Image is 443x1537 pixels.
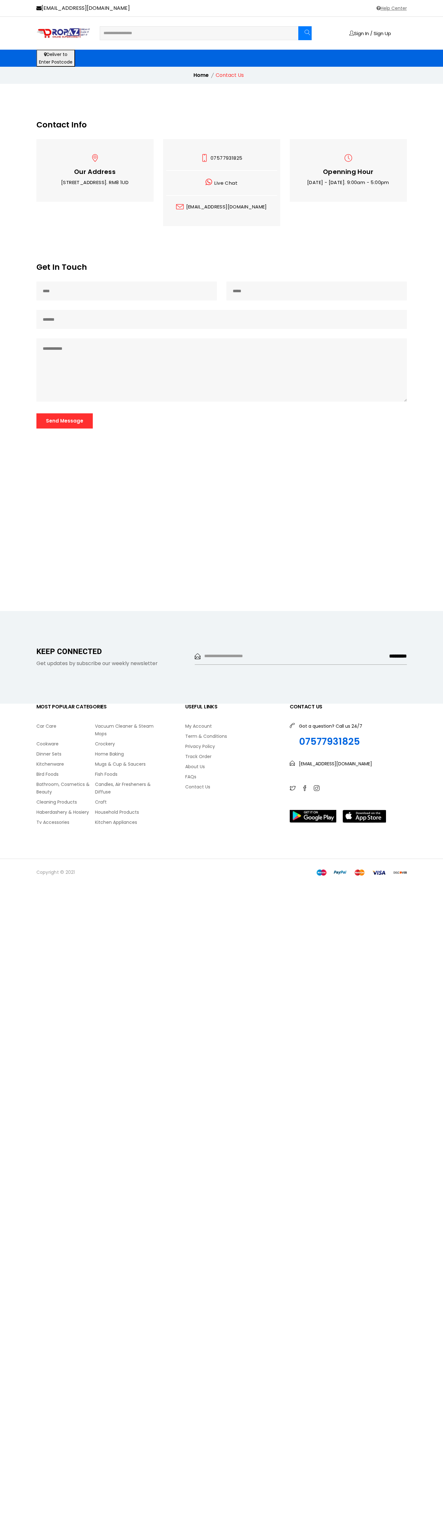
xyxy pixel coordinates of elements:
[36,704,154,710] h3: Most Popular Categories
[36,868,217,876] p: Copyright © 2021
[95,740,154,748] a: Crockery
[36,750,95,758] a: Dinner Sets
[36,770,95,778] a: Bird Foods
[290,810,336,823] img: play-store
[343,810,386,823] img: app-store
[36,262,407,272] h3: Get In Touch
[349,31,391,36] a: Sign In / Sign Up
[293,179,404,186] p: [DATE] - [DATE]. 9:00am - 5:00pm
[36,4,130,12] a: [EMAIL_ADDRESS][DOMAIN_NAME]
[36,760,95,768] a: Kitchenware
[299,760,372,768] p: [EMAIL_ADDRESS][DOMAIN_NAME]
[185,732,280,740] a: Term & Conditions
[36,413,93,429] button: Send Message
[95,818,154,826] a: Kitchen Appliances
[185,773,280,781] a: FAQs
[95,722,154,738] a: Vacuum Cleaner & Steam Mops
[376,4,407,12] a: Help Center
[95,808,154,816] a: Household Products
[36,120,407,130] h3: contact info
[216,71,244,79] li: Contact us
[95,798,154,806] a: Craft
[193,71,209,79] a: Home
[95,770,154,778] a: Fish Foods
[36,28,90,39] img: logo
[36,808,95,816] a: Haberdashery & Hosiery
[36,781,95,796] a: Bathroom, Cosmetics & Beauty
[206,178,237,187] a: Live Chat
[186,203,267,211] a: [EMAIL_ADDRESS][DOMAIN_NAME]
[95,760,154,768] a: Mugs & Cup & Saucers
[185,783,280,791] a: Contact Us
[185,704,280,710] h3: useful links
[36,647,185,657] h2: keep connected
[36,660,185,667] p: Get updates by subscribe our weekly newsletter
[40,168,150,176] h4: our address
[299,722,362,730] p: Got a question? Call us 24/7
[185,722,280,730] a: My Account
[95,781,154,796] a: Candles, Air Fresheners & Diffuse
[293,168,404,176] h4: openning hour
[40,179,150,186] p: [STREET_ADDRESS]. RM8 1UD
[36,818,95,826] a: Tv Accessories
[185,763,280,770] a: About Us
[36,722,95,730] a: Car Care
[36,798,95,806] a: Cleaning Products
[95,750,154,758] a: Home Baking
[185,753,280,760] a: Track Order
[299,736,362,747] a: 07577931825
[36,50,75,67] button: Deliver toEnter Postcode
[166,154,277,171] li: 07577931825
[290,704,407,710] h3: Contact Us
[36,740,95,748] a: Cookware
[185,743,280,750] a: Privacy Policy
